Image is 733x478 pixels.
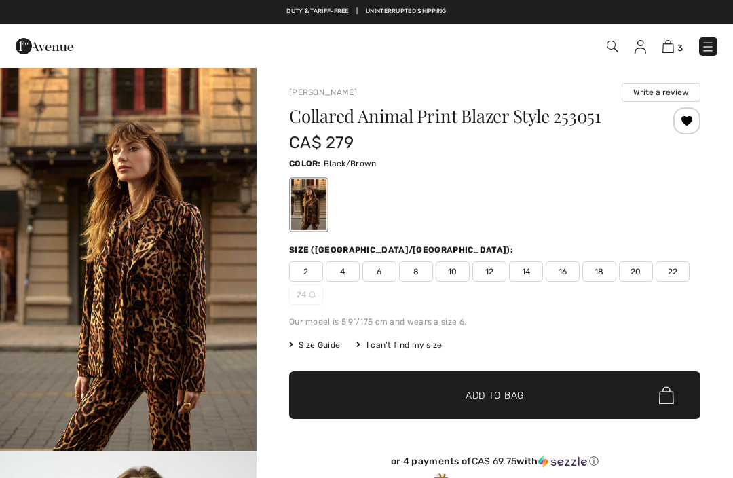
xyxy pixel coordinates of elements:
img: Shopping Bag [662,40,674,53]
span: 8 [399,261,433,282]
button: Write a review [622,83,700,102]
div: Size ([GEOGRAPHIC_DATA]/[GEOGRAPHIC_DATA]): [289,244,516,256]
img: Bag.svg [659,386,674,404]
span: CA$ 69.75 [472,456,517,467]
span: CA$ 279 [289,133,354,152]
span: 24 [289,284,323,305]
a: [PERSON_NAME] [289,88,357,97]
span: Add to Bag [466,388,524,403]
span: 10 [436,261,470,282]
div: I can't find my size [356,339,442,351]
img: Search [607,41,618,52]
img: Menu [701,40,715,54]
span: 22 [656,261,690,282]
span: 3 [677,43,683,53]
div: or 4 payments ofCA$ 69.75withSezzle Click to learn more about Sezzle [289,456,700,473]
div: Black/Brown [291,179,326,230]
img: ring-m.svg [309,291,316,298]
span: 4 [326,261,360,282]
button: Add to Bag [289,371,700,419]
img: My Info [635,40,646,54]
span: 2 [289,261,323,282]
a: 1ère Avenue [16,39,73,52]
img: Sezzle [538,456,587,468]
span: 18 [582,261,616,282]
span: 12 [472,261,506,282]
span: Size Guide [289,339,340,351]
div: Our model is 5'9"/175 cm and wears a size 6. [289,316,700,328]
span: 16 [546,261,580,282]
span: 20 [619,261,653,282]
span: 6 [362,261,396,282]
span: Color: [289,159,321,168]
a: 3 [662,38,683,54]
h1: Collared Animal Print Blazer Style 253051 [289,107,632,125]
span: Black/Brown [324,159,376,168]
div: or 4 payments of with [289,456,700,468]
img: 1ère Avenue [16,33,73,60]
span: 14 [509,261,543,282]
